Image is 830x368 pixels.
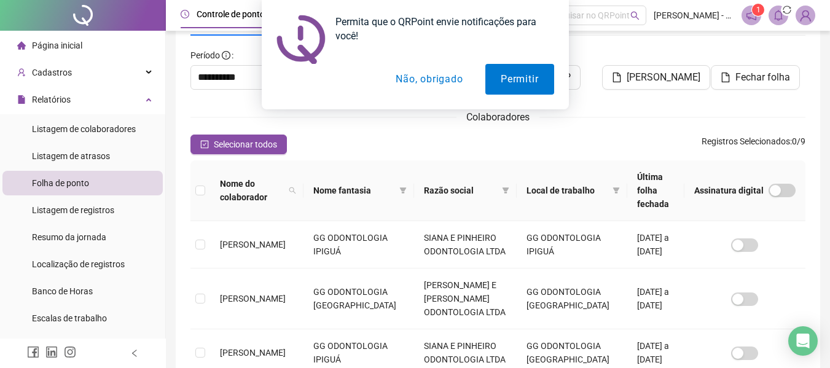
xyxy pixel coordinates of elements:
span: filter [502,187,509,194]
span: [PERSON_NAME] [220,294,286,303]
td: [DATE] a [DATE] [627,221,684,268]
span: Listagem de colaboradores [32,124,136,134]
span: instagram [64,346,76,358]
span: Razão social [424,184,497,197]
span: Local de trabalho [527,184,608,197]
span: [PERSON_NAME] [220,240,286,249]
span: filter [613,187,620,194]
td: GG ODONTOLOGIA [GEOGRAPHIC_DATA] [303,268,414,329]
td: GG ODONTOLOGIA [GEOGRAPHIC_DATA] [517,268,627,329]
span: [PERSON_NAME] [220,348,286,358]
span: filter [399,187,407,194]
th: Última folha fechada [627,160,684,221]
div: Open Intercom Messenger [788,326,818,356]
span: Colaboradores [466,111,530,123]
td: GG ODONTOLOGIA IPIGUÁ [517,221,627,268]
span: Folha de ponto [32,178,89,188]
span: check-square [200,140,209,149]
span: Listagem de registros [32,205,114,215]
img: notification icon [276,15,326,64]
button: Não, obrigado [380,64,478,95]
span: : 0 / 9 [702,135,805,154]
td: GG ODONTOLOGIA IPIGUÁ [303,221,414,268]
span: filter [610,181,622,200]
td: [DATE] a [DATE] [627,268,684,329]
span: search [289,187,296,194]
span: linkedin [45,346,58,358]
span: facebook [27,346,39,358]
div: Permita que o QRPoint envie notificações para você! [326,15,554,43]
td: [PERSON_NAME] E [PERSON_NAME] ODONTOLOGIA LTDA [414,268,517,329]
span: Banco de Horas [32,286,93,296]
span: Nome do colaborador [220,177,284,204]
td: SIANA E PINHEIRO ODONTOLOGIA LTDA [414,221,517,268]
button: Selecionar todos [190,135,287,154]
span: Escalas de trabalho [32,313,107,323]
span: filter [397,181,409,200]
span: left [130,349,139,358]
span: Registros Selecionados [702,136,790,146]
span: Nome fantasia [313,184,394,197]
span: Assinatura digital [694,184,764,197]
span: Selecionar todos [214,138,277,151]
span: Resumo da jornada [32,232,106,242]
span: filter [499,181,512,200]
span: search [286,174,299,206]
button: Permitir [485,64,554,95]
span: Localização de registros [32,259,125,269]
span: Listagem de atrasos [32,151,110,161]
